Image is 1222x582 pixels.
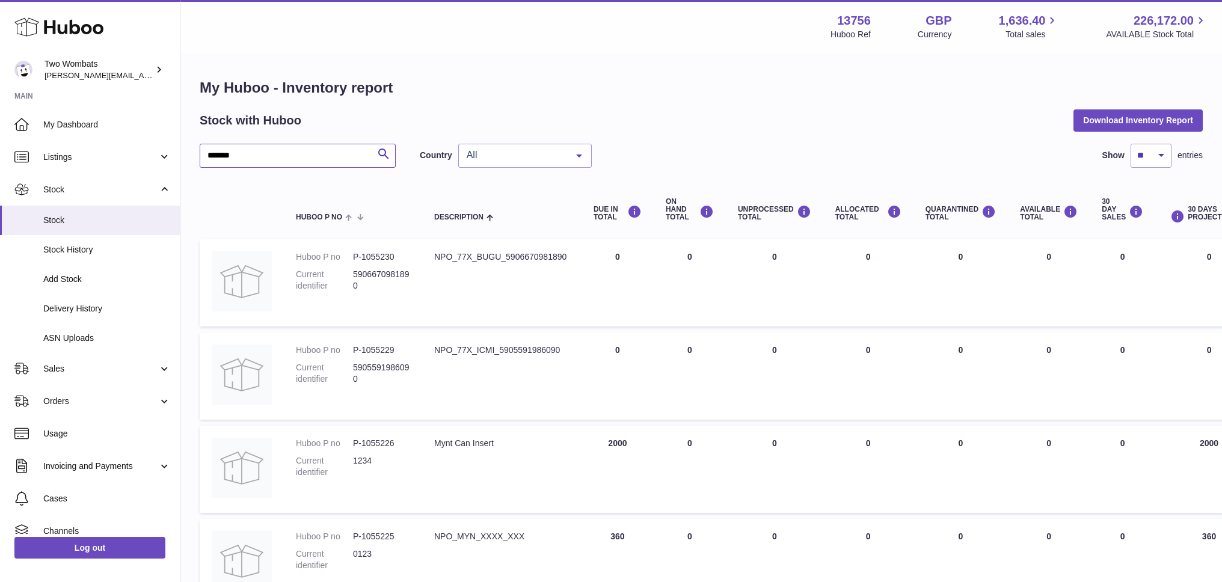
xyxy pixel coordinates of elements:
[1106,13,1208,40] a: 226,172.00 AVAILABLE Stock Total
[666,198,714,222] div: ON HAND Total
[1090,239,1155,326] td: 0
[43,244,171,256] span: Stock History
[726,239,823,326] td: 0
[212,251,272,311] img: product image
[959,531,963,541] span: 0
[434,345,570,356] div: NPO_77X_ICMI_5905591986090
[43,152,158,163] span: Listings
[434,251,570,263] div: NPO_77X_BUGU_5906670981890
[296,531,353,542] dt: Huboo P no
[1073,109,1203,131] button: Download Inventory Report
[1134,13,1194,29] span: 226,172.00
[296,455,353,478] dt: Current identifier
[353,531,410,542] dd: P-1055225
[823,426,913,513] td: 0
[1106,29,1208,40] span: AVAILABLE Stock Total
[14,61,32,79] img: adam.randall@twowombats.com
[464,149,567,161] span: All
[296,269,353,292] dt: Current identifier
[420,150,452,161] label: Country
[296,548,353,571] dt: Current identifier
[43,525,171,537] span: Channels
[212,438,272,498] img: product image
[212,345,272,405] img: product image
[45,58,153,81] div: Two Wombats
[837,13,871,29] strong: 13756
[726,426,823,513] td: 0
[296,251,353,263] dt: Huboo P no
[200,112,301,129] h2: Stock with Huboo
[1008,426,1090,513] td: 0
[999,13,1046,29] span: 1,636.40
[823,239,913,326] td: 0
[200,78,1203,97] h1: My Huboo - Inventory report
[726,332,823,420] td: 0
[43,119,171,130] span: My Dashboard
[296,345,353,356] dt: Huboo P no
[43,428,171,440] span: Usage
[1102,198,1143,222] div: 30 DAY SALES
[43,215,171,226] span: Stock
[434,213,484,221] span: Description
[43,363,158,375] span: Sales
[1020,205,1078,221] div: AVAILABLE Total
[823,332,913,420] td: 0
[353,438,410,449] dd: P-1055226
[835,205,901,221] div: ALLOCATED Total
[1006,29,1059,40] span: Total sales
[1008,239,1090,326] td: 0
[353,345,410,356] dd: P-1055229
[594,205,642,221] div: DUE IN TOTAL
[831,29,871,40] div: Huboo Ref
[353,455,410,478] dd: 1234
[353,251,410,263] dd: P-1055230
[738,205,811,221] div: UNPROCESSED Total
[926,13,951,29] strong: GBP
[43,396,158,407] span: Orders
[582,332,654,420] td: 0
[918,29,952,40] div: Currency
[1102,150,1125,161] label: Show
[43,461,158,472] span: Invoicing and Payments
[959,345,963,355] span: 0
[434,438,570,449] div: Mynt Can Insert
[296,438,353,449] dt: Huboo P no
[43,303,171,314] span: Delivery History
[45,70,305,80] span: [PERSON_NAME][EMAIL_ADDRESS][PERSON_NAME][DOMAIN_NAME]
[582,426,654,513] td: 2000
[353,362,410,385] dd: 5905591986090
[353,269,410,292] dd: 5906670981890
[1090,332,1155,420] td: 0
[1090,426,1155,513] td: 0
[43,274,171,285] span: Add Stock
[43,493,171,504] span: Cases
[654,239,726,326] td: 0
[959,438,963,448] span: 0
[582,239,654,326] td: 0
[1008,332,1090,420] td: 0
[43,332,171,344] span: ASN Uploads
[1177,150,1203,161] span: entries
[296,213,342,221] span: Huboo P no
[434,531,570,542] div: NPO_MYN_XXXX_XXX
[926,205,996,221] div: QUARANTINED Total
[353,548,410,571] dd: 0123
[959,252,963,262] span: 0
[14,537,165,559] a: Log out
[654,332,726,420] td: 0
[999,13,1060,40] a: 1,636.40 Total sales
[654,426,726,513] td: 0
[296,362,353,385] dt: Current identifier
[43,184,158,195] span: Stock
